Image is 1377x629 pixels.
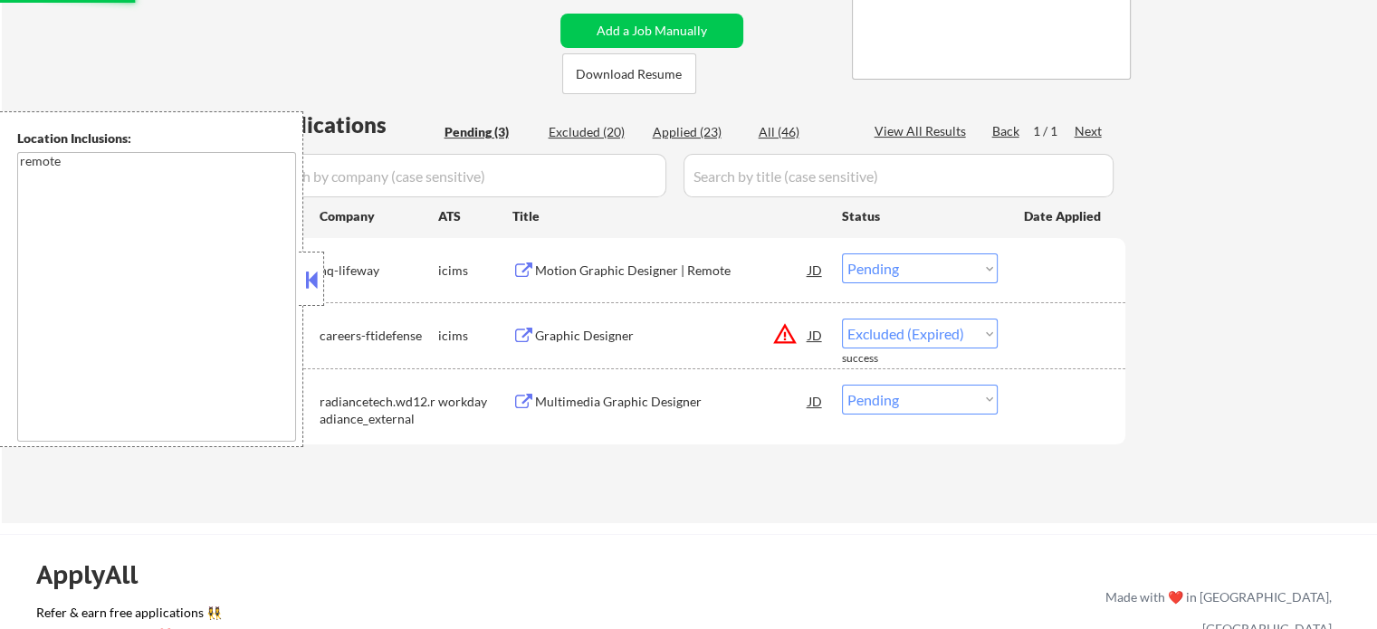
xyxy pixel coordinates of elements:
[438,262,512,280] div: icims
[807,385,825,417] div: JD
[1033,122,1075,140] div: 1 / 1
[1024,207,1104,225] div: Date Applied
[807,253,825,286] div: JD
[259,114,438,136] div: Applications
[438,393,512,411] div: workday
[562,53,696,94] button: Download Resume
[992,122,1021,140] div: Back
[259,154,666,197] input: Search by company (case sensitive)
[320,207,438,225] div: Company
[759,123,849,141] div: All (46)
[535,393,808,411] div: Multimedia Graphic Designer
[549,123,639,141] div: Excluded (20)
[535,327,808,345] div: Graphic Designer
[320,393,438,428] div: radiancetech.wd12.radiance_external
[653,123,743,141] div: Applied (23)
[535,262,808,280] div: Motion Graphic Designer | Remote
[438,327,512,345] div: icims
[772,321,798,347] button: warning_amber
[807,319,825,351] div: JD
[560,14,743,48] button: Add a Job Manually
[320,262,438,280] div: hq-lifeway
[438,207,512,225] div: ATS
[36,606,727,625] a: Refer & earn free applications 👯‍♀️
[684,154,1114,197] input: Search by title (case sensitive)
[36,559,158,590] div: ApplyAll
[512,207,825,225] div: Title
[17,129,296,148] div: Location Inclusions:
[842,199,998,232] div: Status
[875,122,971,140] div: View All Results
[320,327,438,345] div: careers-ftidefense
[842,351,914,367] div: success
[1075,122,1104,140] div: Next
[445,123,535,141] div: Pending (3)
